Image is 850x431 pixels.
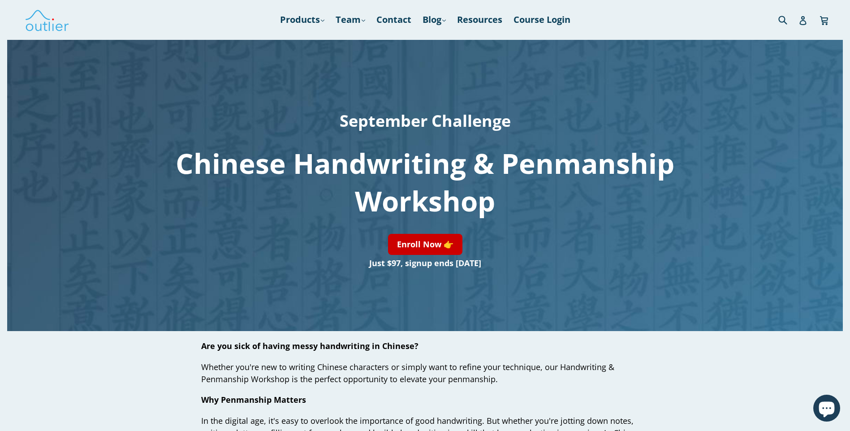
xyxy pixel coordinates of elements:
inbox-online-store-chat: Shopify online store chat [811,395,843,424]
a: Contact [372,12,416,28]
h1: Chinese Handwriting & Penmanship Workshop [133,144,718,220]
a: Blog [418,12,450,28]
span: Are you sick of having messy handwriting in Chinese? [201,340,419,351]
a: Course Login [509,12,575,28]
input: Search [776,10,801,29]
a: Enroll Now 👉 [388,234,462,255]
img: Outlier Linguistics [25,7,69,33]
a: Team [331,12,370,28]
h2: September Challenge [133,105,718,137]
a: Resources [453,12,507,28]
a: Products [276,12,329,28]
span: Why Penmanship Matters [201,394,306,405]
span: Whether you're new to writing Chinese characters or simply want to refine your technique, our Han... [201,361,614,384]
h3: Just $97, signup ends [DATE] [133,255,718,271]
